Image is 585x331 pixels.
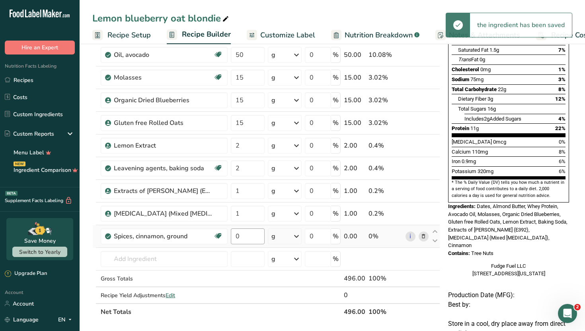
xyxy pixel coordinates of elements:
[35,113,109,119] span: Rate your conversation
[452,139,492,145] span: [MEDICAL_DATA]
[85,13,101,29] img: Profile image for Rachelle
[555,125,565,131] span: 22%
[114,186,213,196] div: Extracts of [PERSON_NAME] (E392)
[83,120,105,129] div: • [DATE]
[493,139,506,145] span: 0mcg
[114,164,213,173] div: Leavening agents, baking soda
[5,41,75,55] button: Hire an Expert
[342,303,367,320] th: 496.00
[462,158,476,164] span: 0.9mg
[448,262,569,278] div: Fudge Fuel LLC [STREET_ADDRESS][US_STATE]
[24,237,56,245] div: Save Money
[271,164,275,173] div: g
[166,292,175,299] span: Edit
[487,106,496,112] span: 16g
[369,118,402,128] div: 3.02%
[558,66,565,72] span: 1%
[559,139,565,145] span: 0%
[16,173,64,181] span: Search for help
[182,29,231,40] span: Recipe Builder
[559,149,565,155] span: 8%
[271,95,275,105] div: g
[558,47,565,53] span: 7%
[247,26,315,44] a: Customize Label
[448,203,476,209] span: Ingredients:
[480,56,485,62] span: 0g
[345,30,413,41] span: Nutrition Breakdown
[470,76,484,82] span: 75mg
[498,86,506,92] span: 22g
[80,248,119,280] button: Help
[16,112,32,128] img: Profile image for Aya
[271,186,275,196] div: g
[119,248,159,280] button: News
[101,251,228,267] input: Add Ingredient
[558,76,565,82] span: 3%
[344,164,365,173] div: 2.00
[452,76,469,82] span: Sodium
[5,130,54,138] div: Custom Reports
[452,158,460,164] span: Iron
[369,232,402,241] div: 0%
[489,47,499,53] span: 1.5g
[344,141,365,150] div: 2.00
[558,86,565,92] span: 8%
[8,93,151,135] div: Recent messageProfile image for AyaRate your conversation[PERSON_NAME]•[DATE]
[470,125,479,131] span: 11g
[458,106,486,112] span: Total Sugars
[14,162,25,166] div: NEW
[484,116,489,122] span: 2g
[271,141,275,150] div: g
[369,50,402,60] div: 10.08%
[271,254,275,264] div: g
[16,56,143,70] p: Hi [PERSON_NAME]
[344,118,365,128] div: 15.00
[101,291,228,300] div: Recipe Yield Adjustments
[101,275,228,283] div: Gross Totals
[344,95,365,105] div: 15.00
[114,118,213,128] div: Gluten free Rolled Oats
[93,268,106,274] span: Help
[452,168,476,174] span: Potassium
[344,290,365,300] div: 0
[16,191,133,199] div: Hire an Expert Services
[480,66,491,72] span: 0mg
[559,158,565,164] span: 6%
[114,232,213,241] div: Spices, cinnamon, ground
[470,13,572,37] div: the ingredient has been saved
[260,30,315,41] span: Customize Label
[115,13,131,29] img: Profile image for Aya
[367,303,404,320] th: 100%
[472,149,488,155] span: 110mg
[458,56,478,62] span: Fat
[8,105,151,135] div: Profile image for AyaRate your conversation[PERSON_NAME]•[DATE]
[114,209,213,218] div: [MEDICAL_DATA] (Mixed [MEDICAL_DATA])
[478,168,493,174] span: 320mg
[114,141,213,150] div: Lemon Extract
[369,164,402,173] div: 0.4%
[16,70,143,84] p: How can we help?
[114,95,213,105] div: Organic Dried Blueberries
[344,209,365,218] div: 1.00
[100,13,116,29] img: Profile image for Reem
[344,50,365,60] div: 50.00
[107,30,151,41] span: Recipe Setup
[16,18,69,25] img: logo
[271,118,275,128] div: g
[452,86,497,92] span: Total Carbohydrate
[16,229,133,245] div: How Subscription Upgrades Work on [DOMAIN_NAME]
[369,73,402,82] div: 3.02%
[12,226,148,249] div: How Subscription Upgrades Work on [DOMAIN_NAME]
[458,56,471,62] i: Trans
[369,209,402,218] div: 0.2%
[271,50,275,60] div: g
[271,209,275,218] div: g
[19,248,60,256] span: Switch to Yearly
[574,304,581,310] span: 2
[487,96,493,102] span: 3g
[271,232,275,241] div: g
[435,26,520,44] a: Notes & Attachments
[40,248,80,280] button: Messages
[344,186,365,196] div: 1.00
[58,315,75,324] div: EN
